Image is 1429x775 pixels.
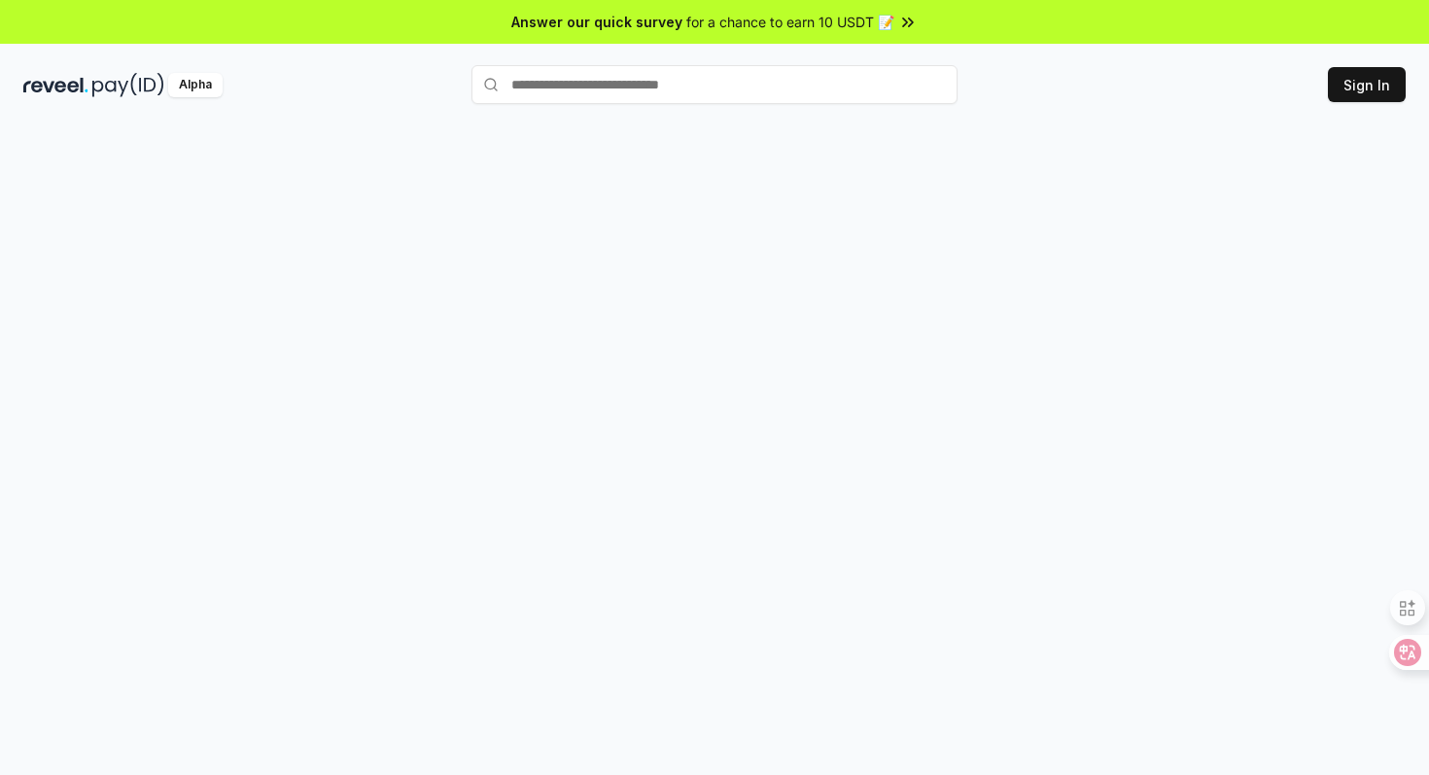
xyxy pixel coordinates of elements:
span: Answer our quick survey [511,12,682,32]
button: Sign In [1328,67,1406,102]
span: for a chance to earn 10 USDT 📝 [686,12,894,32]
img: pay_id [92,73,164,97]
img: reveel_dark [23,73,88,97]
div: Alpha [168,73,223,97]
